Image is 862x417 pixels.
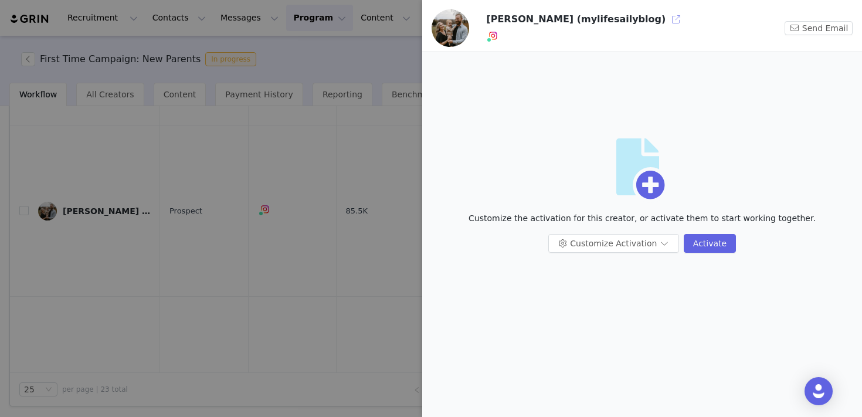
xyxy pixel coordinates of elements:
p: Customize the activation for this creator, or activate them to start working together. [469,212,816,225]
button: Send Email [785,21,853,35]
h3: [PERSON_NAME] (mylifesailyblog) [486,12,666,26]
div: Open Intercom Messenger [805,377,833,405]
button: Customize Activation [548,234,679,253]
img: ee5cc5e9-fc4b-4ce3-9941-b3e89dec1cdb.jpg [432,9,469,47]
button: Activate [684,234,736,253]
img: instagram.svg [488,31,498,40]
